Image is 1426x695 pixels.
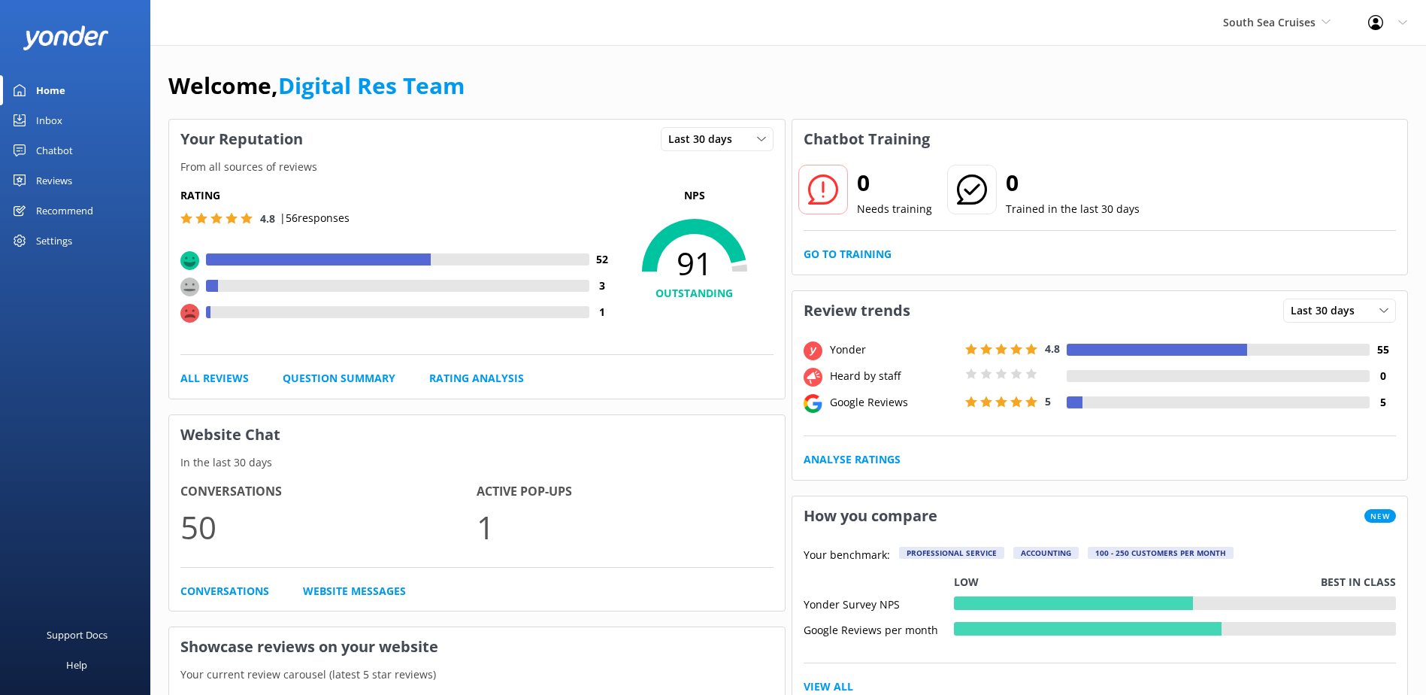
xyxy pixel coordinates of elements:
[36,75,65,105] div: Home
[1045,394,1051,408] span: 5
[857,165,932,201] h2: 0
[616,187,774,204] p: NPS
[47,620,107,650] div: Support Docs
[668,131,741,147] span: Last 30 days
[1370,394,1396,411] h4: 5
[169,159,785,175] p: From all sources of reviews
[1321,574,1396,590] p: Best in class
[826,368,961,384] div: Heard by staff
[180,482,477,502] h4: Conversations
[857,201,932,217] p: Needs training
[1223,15,1315,29] span: South Sea Cruises
[36,226,72,256] div: Settings
[826,394,961,411] div: Google Reviews
[303,583,406,599] a: Website Messages
[429,370,524,387] a: Rating Analysis
[66,650,87,680] div: Help
[180,187,616,204] h5: Rating
[792,291,922,330] h3: Review trends
[1006,165,1140,201] h2: 0
[792,120,941,159] h3: Chatbot Training
[36,196,93,226] div: Recommend
[589,304,616,320] h4: 1
[36,165,72,196] div: Reviews
[36,105,62,135] div: Inbox
[1088,547,1234,559] div: 100 - 250 customers per month
[477,482,773,502] h4: Active Pop-ups
[278,70,465,101] a: Digital Res Team
[954,574,979,590] p: Low
[589,251,616,268] h4: 52
[804,678,853,695] a: View All
[589,278,616,294] h4: 3
[1370,368,1396,384] h4: 0
[899,547,1004,559] div: Professional Service
[169,627,785,666] h3: Showcase reviews on your website
[1013,547,1079,559] div: Accounting
[1006,201,1140,217] p: Trained in the last 30 days
[1291,302,1364,319] span: Last 30 days
[826,341,961,358] div: Yonder
[616,244,774,282] span: 91
[616,285,774,302] h4: OUTSTANDING
[168,68,465,104] h1: Welcome,
[260,211,275,226] span: 4.8
[804,246,892,263] a: Go to Training
[792,496,949,536] h3: How you compare
[804,547,890,565] p: Your benchmark:
[1370,341,1396,358] h4: 55
[180,370,249,387] a: All Reviews
[1045,341,1060,356] span: 4.8
[180,583,269,599] a: Conversations
[23,26,109,50] img: yonder-white-logo.png
[283,370,395,387] a: Question Summary
[280,210,350,226] p: | 56 responses
[169,415,785,454] h3: Website Chat
[477,502,773,552] p: 1
[804,622,954,636] div: Google Reviews per month
[169,666,785,683] p: Your current review carousel (latest 5 star reviews)
[804,596,954,610] div: Yonder Survey NPS
[169,454,785,471] p: In the last 30 days
[804,451,901,468] a: Analyse Ratings
[180,502,477,552] p: 50
[1364,509,1396,523] span: New
[169,120,314,159] h3: Your Reputation
[36,135,73,165] div: Chatbot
